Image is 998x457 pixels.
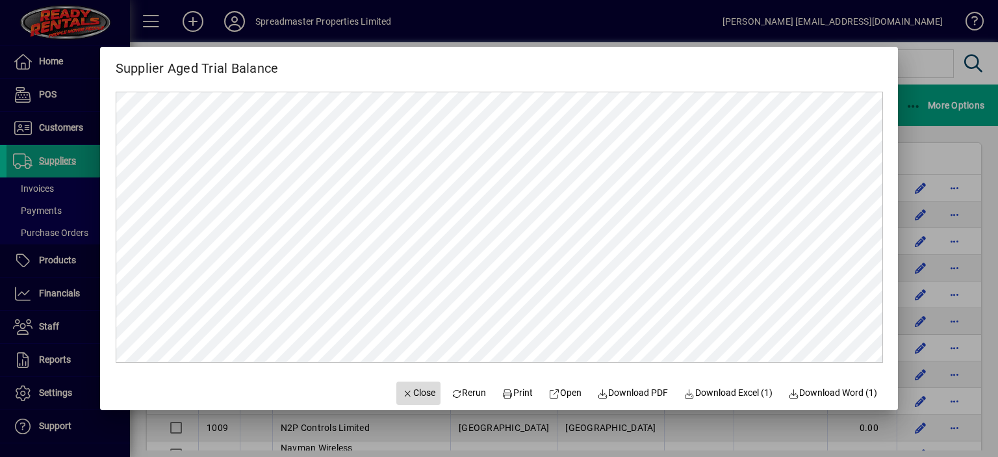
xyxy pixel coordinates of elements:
span: Rerun [451,386,487,400]
span: Print [502,386,533,400]
button: Print [496,382,538,405]
h2: Supplier Aged Trial Balance [100,47,294,79]
span: Close [402,386,435,400]
span: Download Word (1) [788,386,878,400]
span: Download Excel (1) [684,386,773,400]
button: Close [396,382,441,405]
button: Download Word (1) [783,382,883,405]
a: Download PDF [592,382,674,405]
a: Open [543,382,587,405]
span: Download PDF [597,386,669,400]
button: Download Excel (1) [678,382,778,405]
span: Open [548,386,582,400]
